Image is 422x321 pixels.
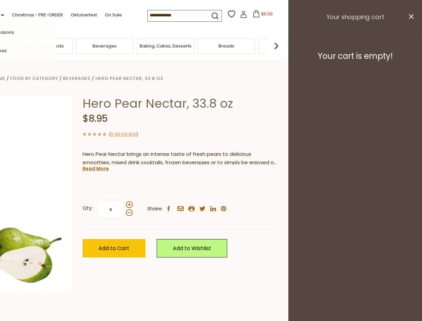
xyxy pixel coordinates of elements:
[270,39,283,52] img: next arrow
[83,239,145,257] button: Add to Cart
[83,204,93,212] strong: Qty:
[297,51,414,61] h3: Your cart is empty!
[109,131,138,137] span: ( )
[105,11,122,19] a: On Sale
[99,244,129,252] span: Add to Cart
[111,131,136,138] a: 0 Reviews
[157,239,227,257] a: Add to Wishlist
[10,75,58,82] a: Food By Category
[83,112,108,125] span: $8.95
[249,10,277,20] button: $0.00
[63,75,91,82] a: Beverages
[219,43,234,48] a: Breads
[83,150,278,167] p: Hero Pear Nectar brings an intense taste of fresh pears to delicious smoothies, mixed drink cockt...
[83,96,278,111] h1: Hero Pear Nectar, 33.8 oz
[140,43,191,48] a: Baking, Cakes, Desserts
[147,205,163,213] span: Share:
[12,11,63,19] a: Christmas - PRE-ORDER
[261,11,273,17] span: $0.00
[71,11,97,19] a: Oktoberfest
[83,165,109,172] a: Read More
[93,43,117,48] a: Beverages
[96,75,163,82] a: Hero Pear Nectar, 33.8 oz
[97,200,125,219] input: Qty:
